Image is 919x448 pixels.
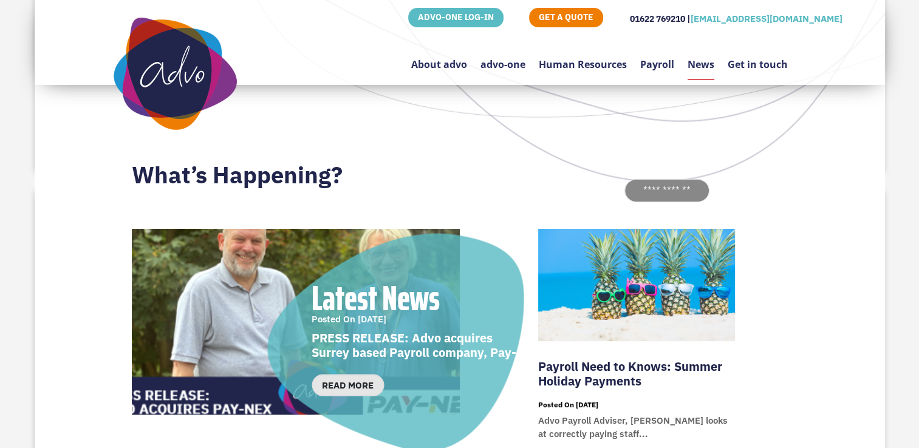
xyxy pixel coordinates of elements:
[640,30,674,87] a: Payroll
[539,30,627,87] a: Human Resources
[408,8,504,27] a: ADVO-ONE LOG-IN
[480,30,525,87] a: advo-one
[728,30,788,87] a: Get in touch
[538,414,735,441] p: Advo Payroll Adviser, [PERSON_NAME] looks at correctly paying staff...
[691,13,842,24] a: [EMAIL_ADDRESS][DOMAIN_NAME]
[411,30,467,87] a: About advo
[538,400,598,409] span: [DATE]
[312,374,384,396] a: read more
[132,161,511,195] h2: What’s Happening?
[688,30,714,80] a: News
[526,217,747,341] img: Payroll Need to Knows: Summer Holiday Payments
[312,273,521,310] p: Latest News
[630,13,691,24] span: 01622 769210 |
[312,329,516,375] a: PRESS RELEASE: Advo acquires Surrey based Payroll company, Pay-Nex Limited
[529,8,603,27] a: GET A QUOTE
[538,358,722,389] a: Payroll Need to Knows: Summer Holiday Payments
